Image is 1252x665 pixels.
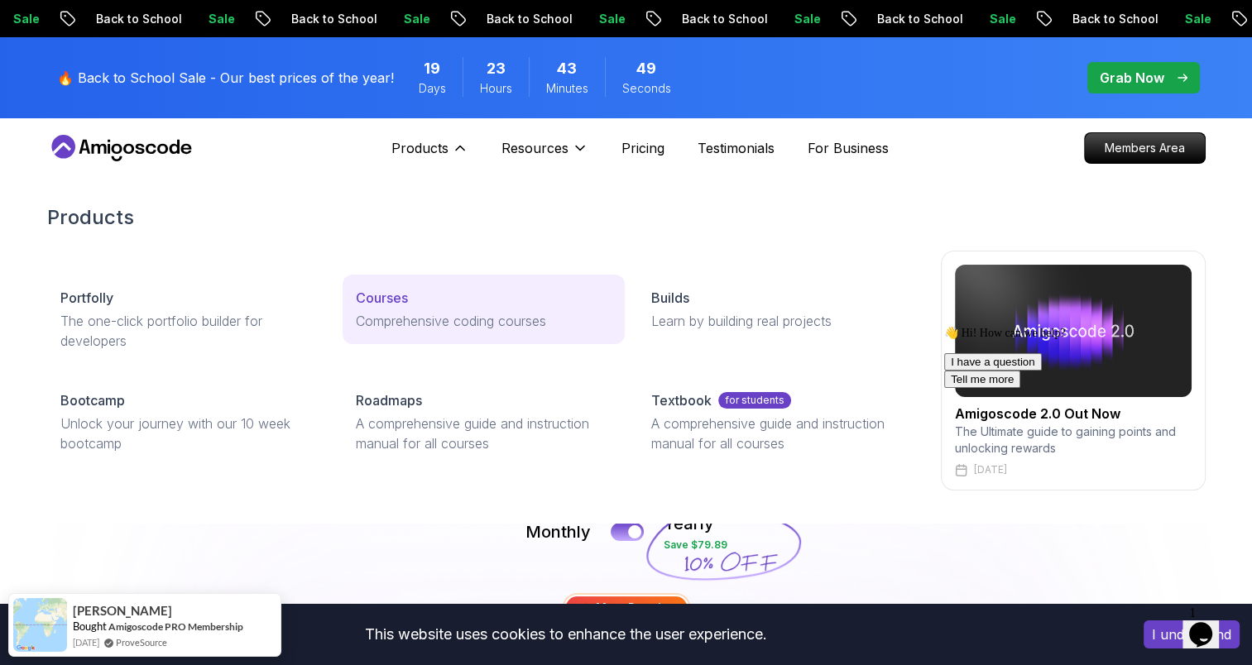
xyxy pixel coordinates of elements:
p: Sale [976,11,1029,27]
iframe: chat widget [1182,599,1235,648]
p: Back to School [1058,11,1171,27]
p: Back to School [863,11,976,27]
span: 👋 Hi! How can we help? [7,7,127,20]
p: Resources [501,138,568,158]
p: Courses [356,288,408,308]
span: 19 Days [424,57,440,80]
p: Sale [1171,11,1224,27]
a: PortfollyThe one-click portfolio builder for developers [47,275,329,364]
p: A comprehensive guide and instruction manual for all courses [356,414,612,453]
img: provesource social proof notification image [13,598,67,652]
p: 🔥 Back to School Sale - Our best prices of the year! [57,68,394,88]
a: Textbookfor studentsA comprehensive guide and instruction manual for all courses [638,377,920,466]
span: [PERSON_NAME] [73,604,172,618]
p: Back to School [82,11,194,27]
h2: Products [47,204,1206,231]
p: Back to School [668,11,780,27]
span: [DATE] [73,635,99,649]
a: For Business [808,138,889,158]
p: Members Area [1085,133,1205,163]
a: ProveSource [116,635,167,649]
a: amigoscode 2.0Amigoscode 2.0 Out NowThe Ultimate guide to gaining points and unlocking rewards[DATE] [941,251,1206,490]
p: Back to School [472,11,585,27]
p: Textbook [651,390,712,410]
a: Pricing [621,138,664,158]
span: Bought [73,620,107,633]
button: Tell me more [7,51,83,69]
p: Sale [585,11,638,27]
p: The one-click portfolio builder for developers [60,311,316,351]
p: Unlock your journey with our 10 week bootcamp [60,414,316,453]
img: amigoscode 2.0 [955,265,1192,397]
p: Sale [390,11,443,27]
a: BuildsLearn by building real projects [638,275,920,344]
span: Days [419,80,446,97]
a: CoursesComprehensive coding courses [343,275,625,344]
iframe: chat widget [938,319,1235,591]
a: Members Area [1084,132,1206,164]
p: Builds [651,288,689,308]
p: Sale [194,11,247,27]
p: Products [391,138,449,158]
p: Sale [780,11,833,27]
button: Resources [501,138,588,171]
p: Grab Now [1100,68,1164,88]
div: This website uses cookies to enhance the user experience. [12,616,1119,653]
button: Products [391,138,468,171]
a: Testimonials [698,138,775,158]
p: for students [718,392,791,409]
p: Back to School [277,11,390,27]
p: Roadmaps [356,390,422,410]
span: 49 Seconds [636,57,656,80]
a: RoadmapsA comprehensive guide and instruction manual for all courses [343,377,625,466]
span: Minutes [546,80,588,97]
p: Bootcamp [60,390,125,410]
p: Comprehensive coding courses [356,311,612,331]
span: Hours [480,80,512,97]
a: Amigoscode PRO Membership [108,620,243,633]
p: A comprehensive guide and instruction manual for all courses [651,414,907,453]
span: 43 Minutes [557,57,577,80]
div: 👋 Hi! How can we help?I have a questionTell me more [7,7,305,69]
span: Seconds [622,80,671,97]
a: BootcampUnlock your journey with our 10 week bootcamp [47,377,329,466]
p: Monthly [525,520,591,543]
button: Accept cookies [1144,620,1240,648]
p: Learn by building real projects [651,311,907,331]
span: 23 Hours [487,57,506,80]
button: I have a question [7,34,104,51]
p: Portfolly [60,288,113,308]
